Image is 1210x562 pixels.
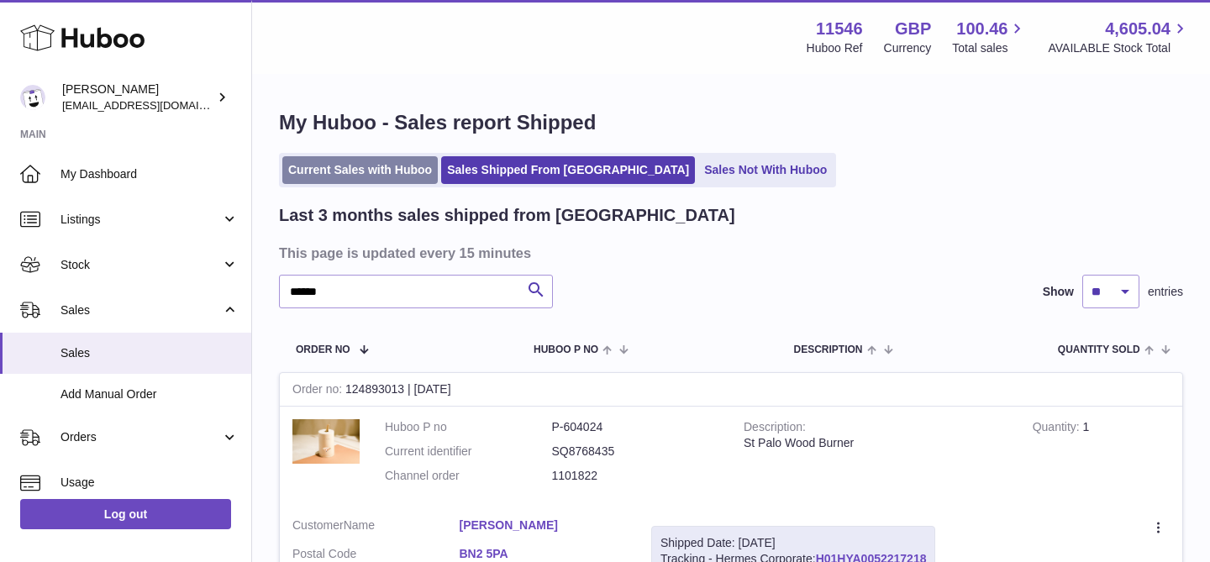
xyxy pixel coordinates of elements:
[460,517,627,533] a: [PERSON_NAME]
[895,18,931,40] strong: GBP
[793,344,862,355] span: Description
[60,475,239,491] span: Usage
[292,419,360,464] img: scond-2.jpg
[552,444,719,460] dd: SQ8768435
[884,40,932,56] div: Currency
[952,40,1027,56] span: Total sales
[282,156,438,184] a: Current Sales with Huboo
[60,257,221,273] span: Stock
[385,468,552,484] dt: Channel order
[292,382,345,400] strong: Order no
[296,344,350,355] span: Order No
[279,109,1183,136] h1: My Huboo - Sales report Shipped
[1043,284,1074,300] label: Show
[292,518,344,532] span: Customer
[816,18,863,40] strong: 11546
[20,85,45,110] img: Info@stpalo.com
[807,40,863,56] div: Huboo Ref
[62,81,213,113] div: [PERSON_NAME]
[552,419,719,435] dd: P-604024
[280,373,1182,407] div: 124893013 | [DATE]
[1105,18,1171,40] span: 4,605.04
[279,244,1179,262] h3: This page is updated every 15 minutes
[1048,18,1190,56] a: 4,605.04 AVAILABLE Stock Total
[534,344,598,355] span: Huboo P no
[385,419,552,435] dt: Huboo P no
[441,156,695,184] a: Sales Shipped From [GEOGRAPHIC_DATA]
[20,499,231,529] a: Log out
[1033,420,1083,438] strong: Quantity
[1048,40,1190,56] span: AVAILABLE Stock Total
[1058,344,1140,355] span: Quantity Sold
[60,212,221,228] span: Listings
[552,468,719,484] dd: 1101822
[744,420,806,438] strong: Description
[952,18,1027,56] a: 100.46 Total sales
[956,18,1007,40] span: 100.46
[1020,407,1182,505] td: 1
[279,204,735,227] h2: Last 3 months sales shipped from [GEOGRAPHIC_DATA]
[60,345,239,361] span: Sales
[62,98,247,112] span: [EMAIL_ADDRESS][DOMAIN_NAME]
[1148,284,1183,300] span: entries
[60,166,239,182] span: My Dashboard
[460,546,627,562] a: BN2 5PA
[660,535,926,551] div: Shipped Date: [DATE]
[385,444,552,460] dt: Current identifier
[60,302,221,318] span: Sales
[292,517,460,538] dt: Name
[698,156,833,184] a: Sales Not With Huboo
[60,429,221,445] span: Orders
[60,386,239,402] span: Add Manual Order
[744,435,1007,451] div: St Palo Wood Burner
